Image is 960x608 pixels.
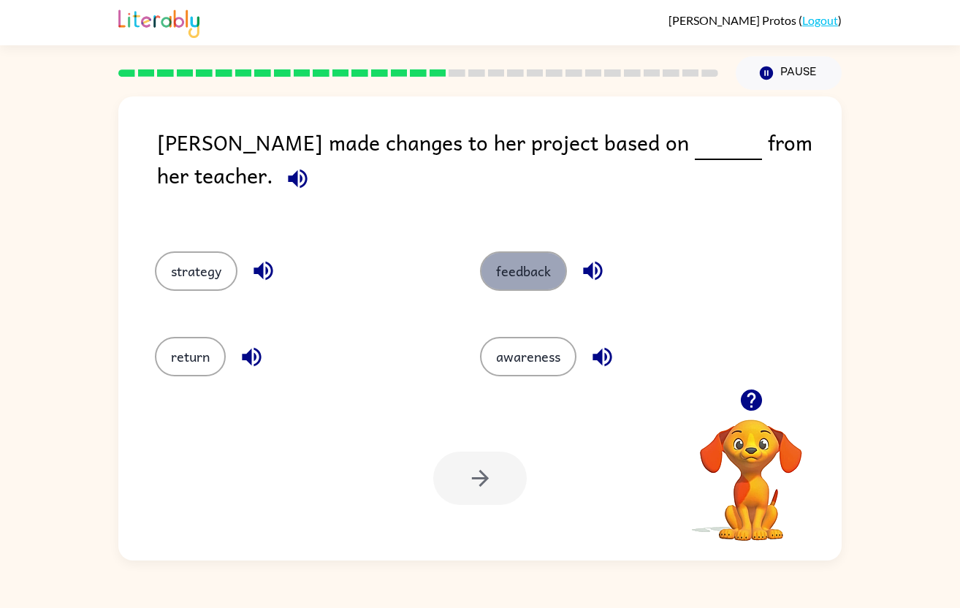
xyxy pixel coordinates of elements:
div: [PERSON_NAME] made changes to her project based on from her teacher. [157,126,842,222]
button: Pause [736,56,842,90]
span: [PERSON_NAME] Protos [668,13,799,27]
button: feedback [480,251,567,291]
div: ( ) [668,13,842,27]
button: strategy [155,251,237,291]
button: awareness [480,337,576,376]
a: Logout [802,13,838,27]
video: Your browser must support playing .mp4 files to use Literably. Please try using another browser. [678,397,824,543]
button: return [155,337,226,376]
img: Literably [118,6,199,38]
